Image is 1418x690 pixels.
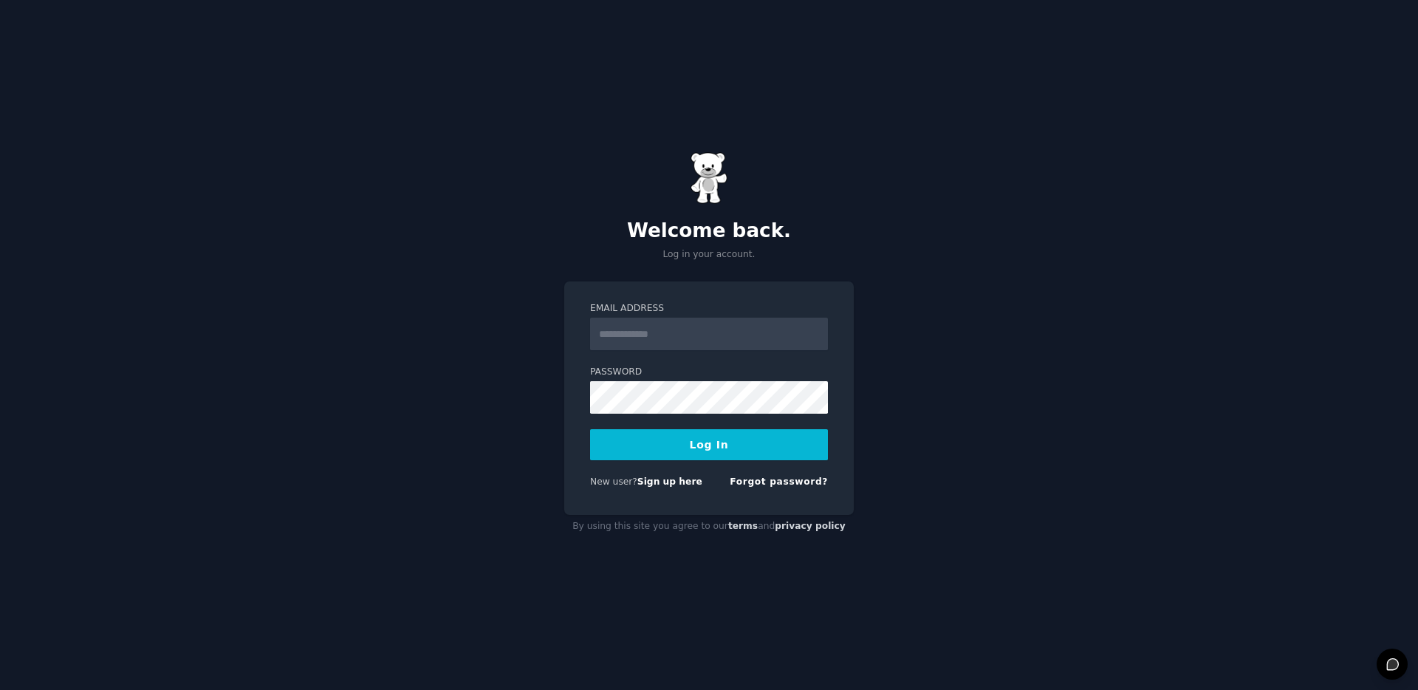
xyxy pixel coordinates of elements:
label: Password [590,366,828,379]
a: privacy policy [775,521,846,531]
span: New user? [590,476,637,487]
a: Forgot password? [730,476,828,487]
h2: Welcome back. [564,219,854,243]
p: Log in your account. [564,248,854,262]
button: Log In [590,429,828,460]
label: Email Address [590,302,828,315]
a: terms [728,521,758,531]
div: By using this site you agree to our and [564,515,854,539]
img: Gummy Bear [691,152,727,204]
a: Sign up here [637,476,702,487]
